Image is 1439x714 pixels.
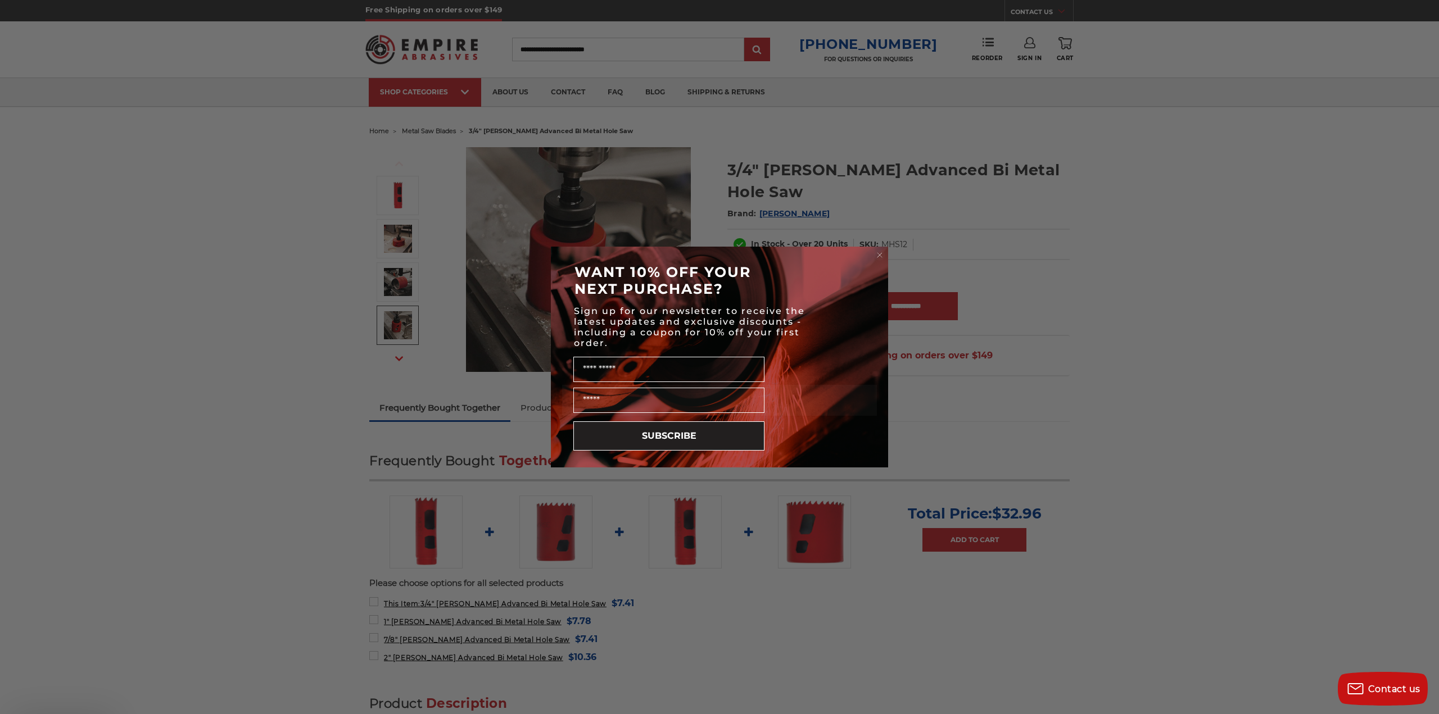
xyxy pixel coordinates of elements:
[573,388,764,413] input: Email
[574,263,751,297] span: WANT 10% OFF YOUR NEXT PURCHASE?
[574,306,805,348] span: Sign up for our newsletter to receive the latest updates and exclusive discounts - including a co...
[1368,684,1420,694] span: Contact us
[573,421,764,451] button: SUBSCRIBE
[874,249,885,261] button: Close dialog
[1338,672,1428,706] button: Contact us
